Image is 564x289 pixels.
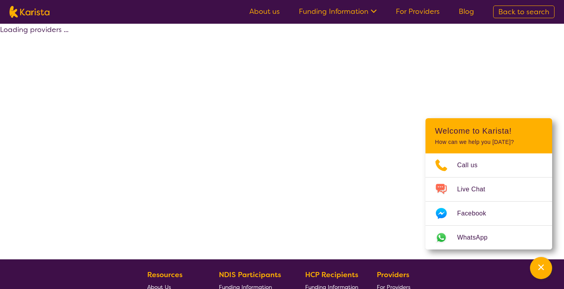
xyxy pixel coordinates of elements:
[457,183,495,195] span: Live Chat
[459,7,474,16] a: Blog
[299,7,377,16] a: Funding Information
[435,139,543,145] p: How can we help you [DATE]?
[457,232,497,244] span: WhatsApp
[147,270,182,280] b: Resources
[219,270,281,280] b: NDIS Participants
[425,226,552,249] a: Web link opens in a new tab.
[435,126,543,136] h2: Welcome to Karista!
[249,7,280,16] a: About us
[425,153,552,249] ul: Choose channel
[457,208,496,219] span: Facebook
[498,7,549,17] span: Back to search
[425,118,552,249] div: Channel Menu
[305,270,358,280] b: HCP Recipients
[493,6,555,18] a: Back to search
[377,270,409,280] b: Providers
[9,6,49,18] img: Karista logo
[530,257,552,279] button: Channel Menu
[457,159,487,171] span: Call us
[396,7,440,16] a: For Providers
